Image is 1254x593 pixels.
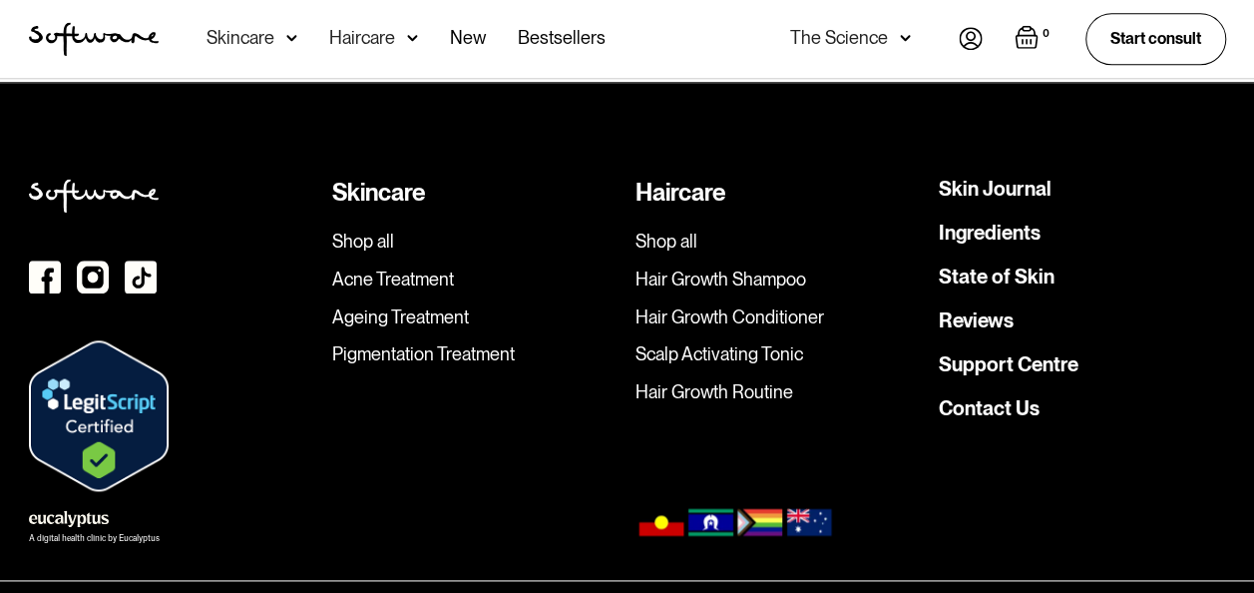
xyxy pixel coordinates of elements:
[635,381,923,403] a: Hair Growth Routine
[332,179,620,208] div: Skincare
[407,28,418,48] img: arrow down
[286,28,297,48] img: arrow down
[29,261,61,294] img: Facebook icon
[29,179,159,213] img: Softweare logo
[332,269,620,291] a: Acne Treatment
[635,179,923,208] div: Haircare
[635,269,923,291] a: Hair Growth Shampoo
[332,306,620,328] a: Ageing Treatment
[29,22,159,56] img: Software Logo
[29,340,169,492] img: Verify Approval for www.skin.software
[29,22,159,56] a: home
[125,261,157,294] img: TikTok Icon
[900,28,911,48] img: arrow down
[635,343,923,365] a: Scalp Activating Tonic
[29,535,160,543] div: A digital health clinic by Eucalyptus
[939,223,1041,243] a: Ingredients
[207,28,274,48] div: Skincare
[77,261,109,294] img: instagram icon
[635,231,923,253] a: Shop all
[1085,13,1226,64] a: Start consult
[790,28,888,48] div: The Science
[332,343,620,365] a: Pigmentation Treatment
[332,231,620,253] a: Shop all
[939,310,1014,330] a: Reviews
[1015,25,1053,53] a: Open empty cart
[939,179,1051,199] a: Skin Journal
[939,398,1040,418] a: Contact Us
[939,354,1078,374] a: Support Centre
[29,507,160,543] a: A digital health clinic by Eucalyptus
[329,28,395,48] div: Haircare
[1039,25,1053,43] div: 0
[939,267,1054,287] a: State of Skin
[29,406,169,422] a: Verify LegitScript Approval for www.skin.software
[635,306,923,328] a: Hair Growth Conditioner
